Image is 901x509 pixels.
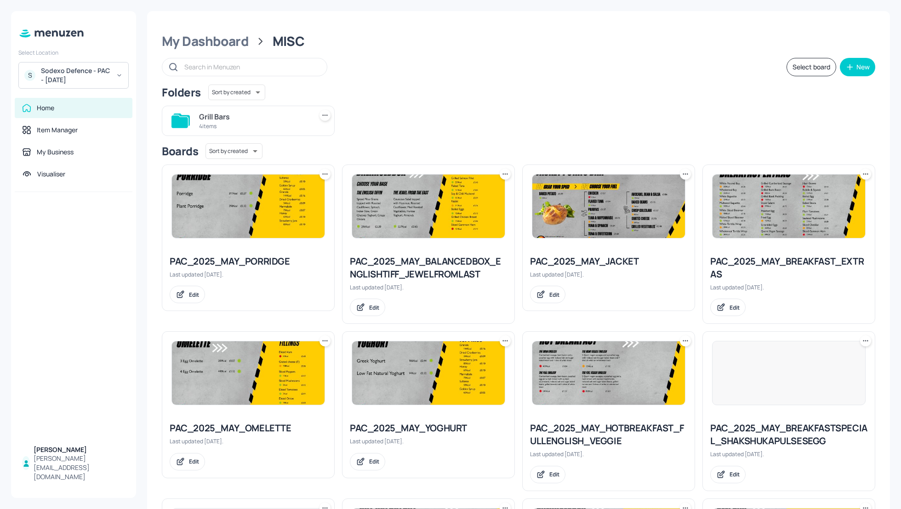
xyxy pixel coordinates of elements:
input: Search in Menuzen [184,60,318,74]
div: Last updated [DATE]. [530,450,687,458]
img: 2025-06-11-1749635598859d5dl69qq8wr.jpeg [352,341,505,405]
div: MISC [273,33,305,50]
div: Edit [549,470,559,478]
img: 2025-06-11-1749644719084plmp82o5soi.jpeg [352,175,505,238]
div: Grill Bars [199,111,308,122]
div: Last updated [DATE]. [710,450,867,458]
div: Edit [730,304,740,311]
div: Edit [189,291,199,299]
div: PAC_2025_MAY_BREAKFASTSPECIAL_SHAKSHUKAPULSESEGG [710,422,867,447]
div: New [856,64,870,70]
div: Boards [162,144,198,158]
div: Last updated [DATE]. [350,437,507,445]
div: Visualiser [37,170,65,179]
div: My Dashboard [162,33,249,50]
div: Edit [730,470,740,478]
button: New [840,58,875,76]
div: Folders [162,85,201,100]
img: 2025-05-09-1746791791018yxtuydviwhp.jpeg [532,341,685,405]
div: PAC_2025_MAY_PORRIDGE [170,255,327,268]
div: PAC_2025_MAY_OMELETTE [170,422,327,435]
div: Sort by created [208,83,265,102]
div: PAC_2025_MAY_YOGHURT [350,422,507,435]
div: Item Manager [37,125,78,135]
div: Select Location [18,49,129,57]
div: Sodexo Defence - PAC - [DATE] [41,66,110,85]
div: Edit [369,304,379,311]
img: 2025-06-18-17502490197118wxk3zfqnib.jpeg [532,175,685,238]
div: Edit [189,458,199,465]
img: 2025-05-16-1747383201849xpwfc7tl9j8.jpeg [172,341,325,405]
div: Last updated [DATE]. [530,271,687,278]
div: PAC_2025_MAY_BREAKFAST_EXTRAS [710,255,867,281]
div: Last updated [DATE]. [350,283,507,291]
div: Edit [369,458,379,465]
div: Last updated [DATE]. [170,437,327,445]
div: Edit [549,291,559,299]
div: Sort by created [205,142,262,160]
div: Last updated [DATE]. [710,283,867,291]
div: Last updated [DATE]. [170,271,327,278]
div: PAC_2025_MAY_JACKET [530,255,687,268]
div: 4 items [199,122,308,130]
button: Select board [787,58,836,76]
img: 2025-06-11-1749645138528y5o7vjt98ll.jpeg [172,175,325,238]
div: PAC_2025_MAY_HOTBREAKFAST_FULLENGLISH_VEGGIE [530,422,687,447]
div: PAC_2025_MAY_BALANCEDBOX_ENGLISHTIFF_JEWELFROMLAST [350,255,507,281]
div: [PERSON_NAME][EMAIL_ADDRESS][DOMAIN_NAME] [34,454,125,481]
div: S [24,70,35,81]
div: My Business [37,147,74,157]
img: 2025-05-19-1747644511833ikql0sbol4.jpeg [713,175,865,238]
div: [PERSON_NAME] [34,445,125,454]
div: Home [37,103,54,113]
